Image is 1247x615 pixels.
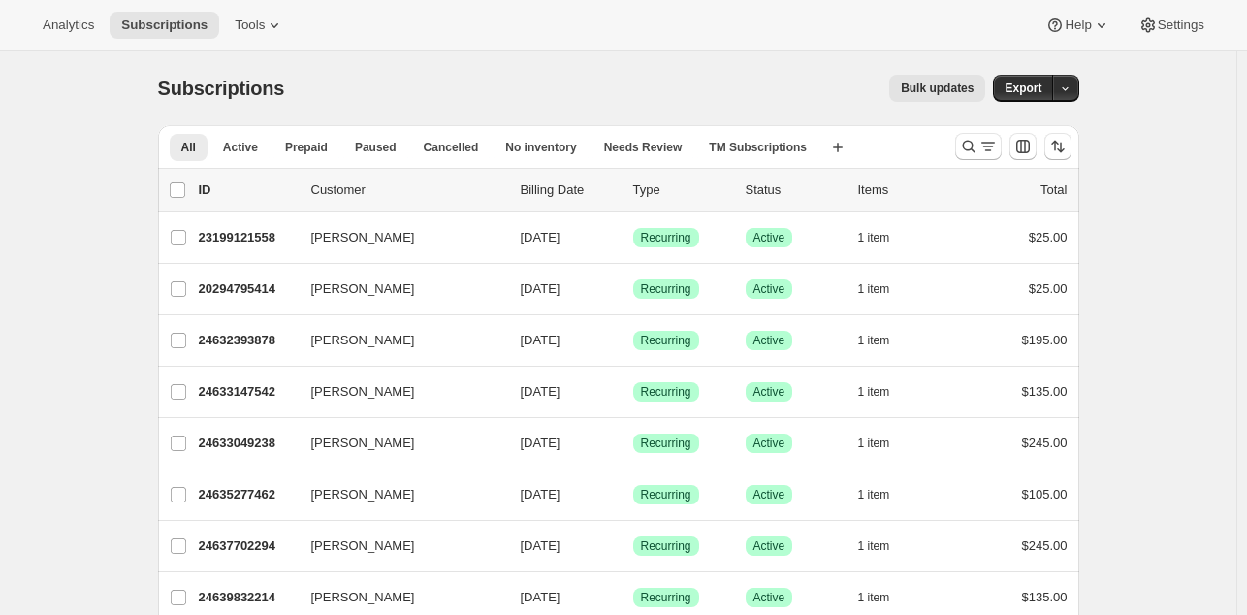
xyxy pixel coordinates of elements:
span: [DATE] [521,230,560,244]
button: [PERSON_NAME] [300,428,494,459]
span: [DATE] [521,590,560,604]
span: Tools [235,17,265,33]
button: 1 item [858,378,911,405]
span: [PERSON_NAME] [311,536,415,556]
p: 24632393878 [199,331,296,350]
button: Customize table column order and visibility [1009,133,1037,160]
div: 24633049238[PERSON_NAME][DATE]SuccessRecurringSuccessActive1 item$245.00 [199,430,1068,457]
div: 24632393878[PERSON_NAME][DATE]SuccessRecurringSuccessActive1 item$195.00 [199,327,1068,354]
p: 24635277462 [199,485,296,504]
span: [DATE] [521,384,560,399]
button: Tools [223,12,296,39]
span: Active [753,281,785,297]
div: Type [633,180,730,200]
span: Recurring [641,281,691,297]
button: [PERSON_NAME] [300,222,494,253]
p: Billing Date [521,180,618,200]
span: Recurring [641,436,691,451]
span: [PERSON_NAME] [311,331,415,350]
span: Recurring [641,590,691,605]
p: 24633147542 [199,382,296,402]
span: [DATE] [521,487,560,502]
span: Active [753,333,785,348]
span: Analytics [43,17,94,33]
span: All [181,140,196,155]
span: Help [1065,17,1091,33]
span: 1 item [858,333,890,348]
span: Recurring [641,538,691,554]
span: [PERSON_NAME] [311,434,415,453]
span: [DATE] [521,281,560,296]
span: Active [753,538,785,554]
button: Bulk updates [889,75,985,102]
span: [PERSON_NAME] [311,382,415,402]
button: Search and filter results [955,133,1002,160]
button: [PERSON_NAME] [300,531,494,562]
p: Customer [311,180,505,200]
span: $25.00 [1029,281,1068,296]
p: 24637702294 [199,536,296,556]
button: 1 item [858,481,911,508]
p: Status [746,180,843,200]
span: Active [753,230,785,245]
span: Active [753,436,785,451]
span: $135.00 [1022,590,1068,604]
button: Export [993,75,1053,102]
button: 1 item [858,533,911,560]
span: Active [753,384,785,400]
span: Settings [1158,17,1204,33]
span: Active [223,140,258,155]
button: [PERSON_NAME] [300,479,494,510]
div: 23199121558[PERSON_NAME][DATE]SuccessRecurringSuccessActive1 item$25.00 [199,224,1068,251]
button: [PERSON_NAME] [300,376,494,407]
button: [PERSON_NAME] [300,582,494,613]
span: Needs Review [604,140,683,155]
button: [PERSON_NAME] [300,325,494,356]
span: Active [753,487,785,502]
span: Prepaid [285,140,328,155]
span: 1 item [858,384,890,400]
button: Help [1034,12,1122,39]
div: 24639832214[PERSON_NAME][DATE]SuccessRecurringSuccessActive1 item$135.00 [199,584,1068,611]
button: Sort the results [1044,133,1071,160]
div: 20294795414[PERSON_NAME][DATE]SuccessRecurringSuccessActive1 item$25.00 [199,275,1068,303]
span: 1 item [858,487,890,502]
span: TM Subscriptions [709,140,807,155]
div: 24633147542[PERSON_NAME][DATE]SuccessRecurringSuccessActive1 item$135.00 [199,378,1068,405]
span: Bulk updates [901,81,974,96]
span: 1 item [858,230,890,245]
p: 24639832214 [199,588,296,607]
span: Recurring [641,487,691,502]
span: Export [1005,81,1041,96]
button: 1 item [858,584,911,611]
p: 24633049238 [199,434,296,453]
span: Recurring [641,333,691,348]
span: Recurring [641,384,691,400]
div: Items [858,180,955,200]
span: $135.00 [1022,384,1068,399]
span: Cancelled [424,140,479,155]
div: 24635277462[PERSON_NAME][DATE]SuccessRecurringSuccessActive1 item$105.00 [199,481,1068,508]
span: 1 item [858,538,890,554]
button: [PERSON_NAME] [300,274,494,305]
span: $195.00 [1022,333,1068,347]
div: 24637702294[PERSON_NAME][DATE]SuccessRecurringSuccessActive1 item$245.00 [199,533,1068,560]
span: [PERSON_NAME] [311,279,415,299]
span: [DATE] [521,538,560,553]
button: 1 item [858,327,911,354]
span: 1 item [858,436,890,451]
p: 23199121558 [199,228,296,247]
span: [PERSON_NAME] [311,485,415,504]
p: ID [199,180,296,200]
button: Analytics [31,12,106,39]
button: 1 item [858,224,911,251]
span: No inventory [505,140,576,155]
button: 1 item [858,275,911,303]
span: Active [753,590,785,605]
button: Create new view [822,134,853,161]
p: Total [1040,180,1067,200]
span: Subscriptions [121,17,208,33]
span: 1 item [858,590,890,605]
button: 1 item [858,430,911,457]
span: $25.00 [1029,230,1068,244]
